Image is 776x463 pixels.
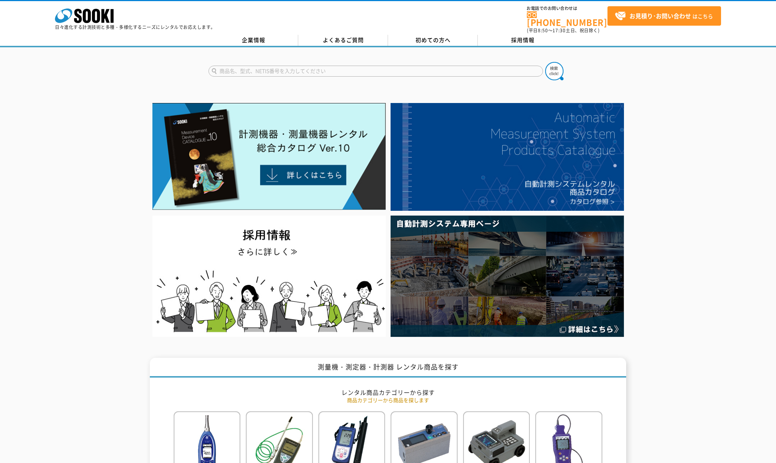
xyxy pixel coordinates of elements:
[208,66,543,77] input: 商品名、型式、NETIS番号を入力してください
[527,11,607,26] a: [PHONE_NUMBER]
[538,27,548,34] span: 8:50
[152,216,386,337] img: SOOKI recruit
[553,27,566,34] span: 17:30
[478,35,568,46] a: 採用情報
[298,35,388,46] a: よくあるご質問
[150,358,626,378] h1: 測量機・測定器・計測器 レンタル商品を探す
[607,6,721,26] a: お見積り･お問い合わせはこちら
[174,396,602,404] p: 商品カテゴリーから商品を探します
[527,27,599,34] span: (平日 ～ 土日、祝日除く)
[391,216,624,337] img: 自動計測システム専用ページ
[174,389,602,396] h2: レンタル商品カテゴリーから探す
[629,11,691,20] strong: お見積り･お問い合わせ
[152,103,386,210] img: Catalog Ver10
[615,11,713,22] span: はこちら
[545,62,563,80] img: btn_search.png
[208,35,298,46] a: 企業情報
[391,103,624,211] img: 自動計測システムカタログ
[415,36,451,44] span: 初めての方へ
[388,35,478,46] a: 初めての方へ
[527,6,607,11] span: お電話でのお問い合わせは
[55,25,215,29] p: 日々進化する計測技術と多種・多様化するニーズにレンタルでお応えします。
